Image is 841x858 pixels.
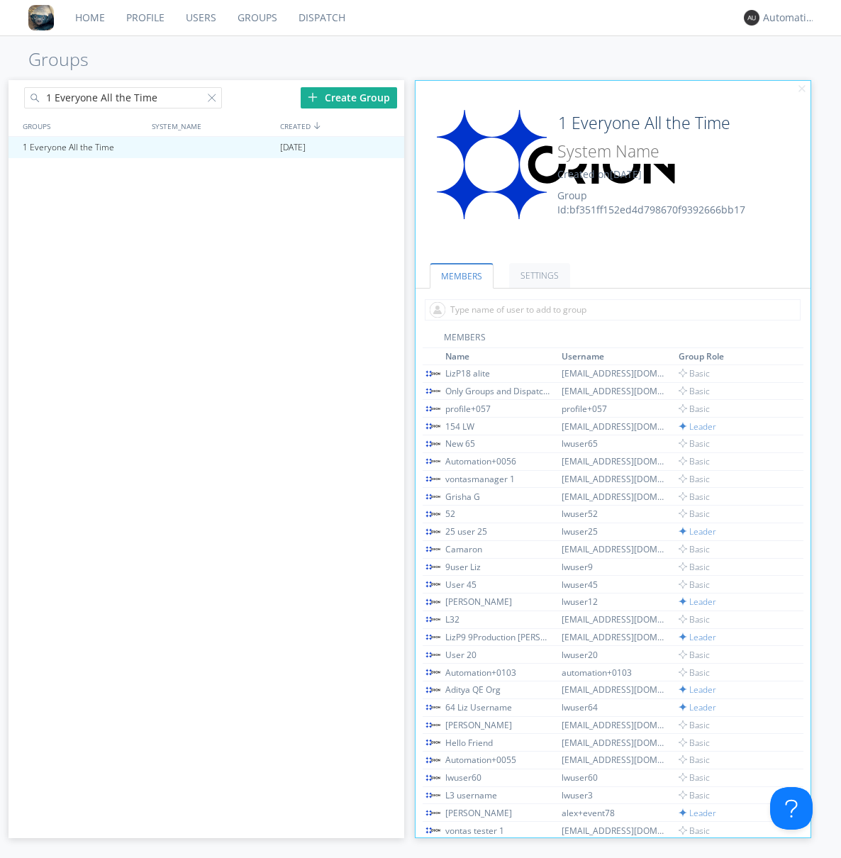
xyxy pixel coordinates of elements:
[445,403,552,415] div: profile+057
[425,757,441,763] img: orion-labs-logo.svg
[562,771,668,784] div: lwuser60
[425,494,441,500] img: orion-labs-logo.svg
[148,116,277,136] div: SYSTEM_NAME
[679,631,716,643] span: Leader
[445,491,552,503] div: Grisha G
[28,5,54,30] img: 8ff700cf5bab4eb8a436322861af2272
[445,455,552,467] div: Automation+0056
[562,385,668,397] div: [EMAIL_ADDRESS][DOMAIN_NAME]
[679,367,710,379] span: Basic
[679,508,710,520] span: Basic
[679,754,710,766] span: Basic
[425,722,441,728] img: orion-labs-logo.svg
[679,455,710,467] span: Basic
[679,420,716,433] span: Leader
[425,598,441,605] img: orion-labs-logo.svg
[425,581,441,587] img: orion-labs-logo.svg
[679,385,710,397] span: Basic
[445,649,552,661] div: User 20
[562,367,668,379] div: [EMAIL_ADDRESS][DOMAIN_NAME]
[679,596,716,608] span: Leader
[562,613,668,625] div: [EMAIL_ADDRESS][DOMAIN_NAME]
[425,476,441,482] img: orion-labs-logo.svg
[445,825,552,837] div: vontas tester 1
[559,348,676,365] th: Toggle SortBy
[562,473,668,485] div: [EMAIL_ADDRESS][DOMAIN_NAME]
[679,438,710,450] span: Basic
[562,754,668,766] div: [EMAIL_ADDRESS][DOMAIN_NAME]
[425,299,801,321] input: Type name of user to add to group
[610,167,642,181] span: [DATE]
[425,370,441,377] img: orion-labs-logo.svg
[562,737,668,749] div: [EMAIL_ADDRESS][DOMAIN_NAME]
[445,737,552,749] div: Hello Friend
[679,719,710,731] span: Basic
[425,388,441,394] img: orion-labs-logo.svg
[425,652,441,658] img: orion-labs-logo.svg
[423,331,804,348] div: MEMBERS
[770,787,813,830] iframe: Toggle Customer Support
[445,438,552,450] div: New 65
[562,420,668,433] div: [EMAIL_ADDRESS][DOMAIN_NAME]
[679,649,710,661] span: Basic
[445,596,552,608] div: [PERSON_NAME]
[425,546,441,552] img: orion-labs-logo.svg
[443,348,559,365] th: Toggle SortBy
[679,403,710,415] span: Basic
[445,701,552,713] div: 64 Liz Username
[562,701,668,713] div: lwuser64
[445,420,552,433] div: 154 LW
[425,528,441,535] img: orion-labs-logo.svg
[28,50,841,69] h1: Groups
[562,631,668,643] div: [EMAIL_ADDRESS][DOMAIN_NAME]
[425,686,441,693] img: orion-labs-logo.svg
[445,561,552,573] div: 9user Liz
[445,508,552,520] div: 52
[425,810,441,816] img: orion-labs-logo.svg
[445,771,552,784] div: lwuser60
[679,684,716,696] span: Leader
[562,684,668,696] div: [EMAIL_ADDRESS][DOMAIN_NAME]
[763,11,816,25] div: Automation+0004
[445,684,552,696] div: Aditya QE Org
[9,137,404,158] a: 1 Everyone All the Time[DATE]
[679,771,710,784] span: Basic
[425,704,441,711] img: orion-labs-logo.svg
[445,719,552,731] div: [PERSON_NAME]
[562,403,668,415] div: profile+057
[562,508,668,520] div: lwuser52
[679,613,710,625] span: Basic
[425,669,441,675] img: orion-labs-logo.svg
[445,754,552,766] div: Automation+0055
[679,807,716,819] span: Leader
[425,792,441,798] img: orion-labs-logo.svg
[426,110,703,220] img: orion-labs-logo.svg
[679,579,710,591] span: Basic
[557,167,642,181] span: Created on
[425,440,441,447] img: orion-labs-logo.svg
[277,116,406,136] div: CREATED
[425,423,441,429] img: orion-labs-logo.svg
[425,634,441,640] img: orion-labs-logo.svg
[280,137,306,158] span: [DATE]
[557,189,745,216] span: Group Id: bf351ff152ed4d798670f9392666bb17
[562,807,668,819] div: alex+event78
[445,367,552,379] div: LizP18 alite
[562,525,668,537] div: lwuser25
[562,596,668,608] div: lwuser12
[425,458,441,464] img: orion-labs-logo.svg
[509,263,570,288] a: SETTINGS
[445,525,552,537] div: 25 user 25
[445,543,552,555] div: Camaron
[445,579,552,591] div: User 45
[19,116,145,136] div: GROUPS
[562,667,668,679] div: automation+0103
[425,616,441,623] img: orion-labs-logo.svg
[308,92,318,102] img: plus.svg
[425,739,441,745] img: orion-labs-logo.svg
[744,10,759,26] img: 373638.png
[445,667,552,679] div: Automation+0103
[425,827,441,833] img: orion-labs-logo.svg
[425,406,441,412] img: orion-labs-logo.svg
[679,473,710,485] span: Basic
